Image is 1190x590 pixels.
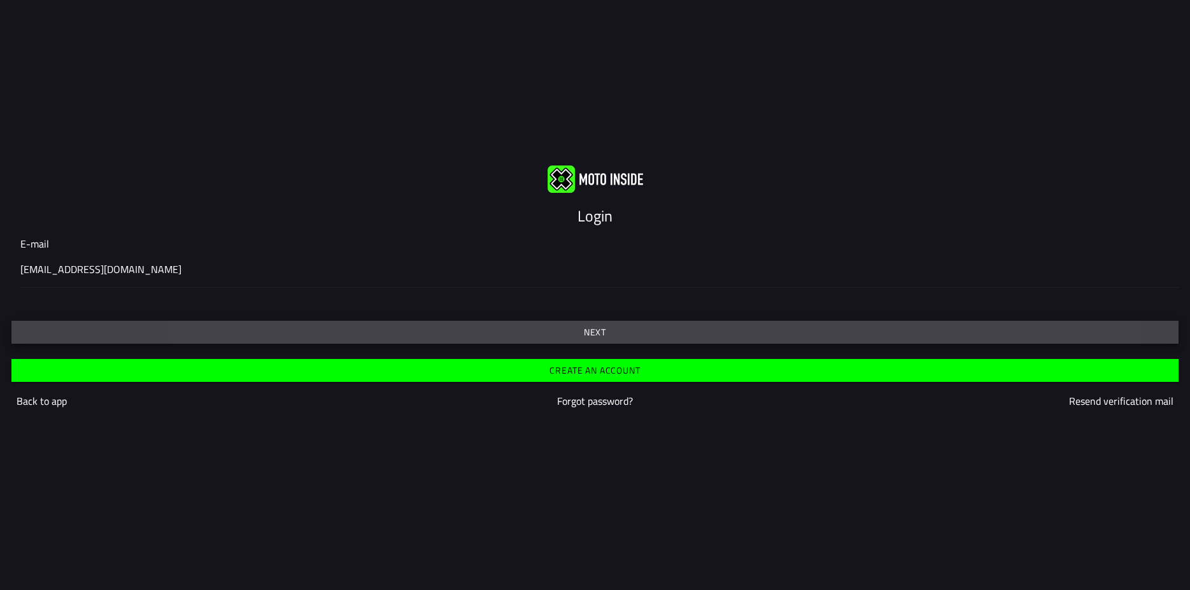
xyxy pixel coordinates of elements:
ion-text: Login [577,204,613,227]
a: Resend verification mail [1069,393,1173,409]
a: Back to app [17,393,67,409]
ion-text: Next [584,328,606,337]
a: Forgot password? [557,393,633,409]
ion-button: Create an account [11,359,1179,382]
ion-input: E-mail [20,236,1170,287]
input: E-mail [20,262,1170,277]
